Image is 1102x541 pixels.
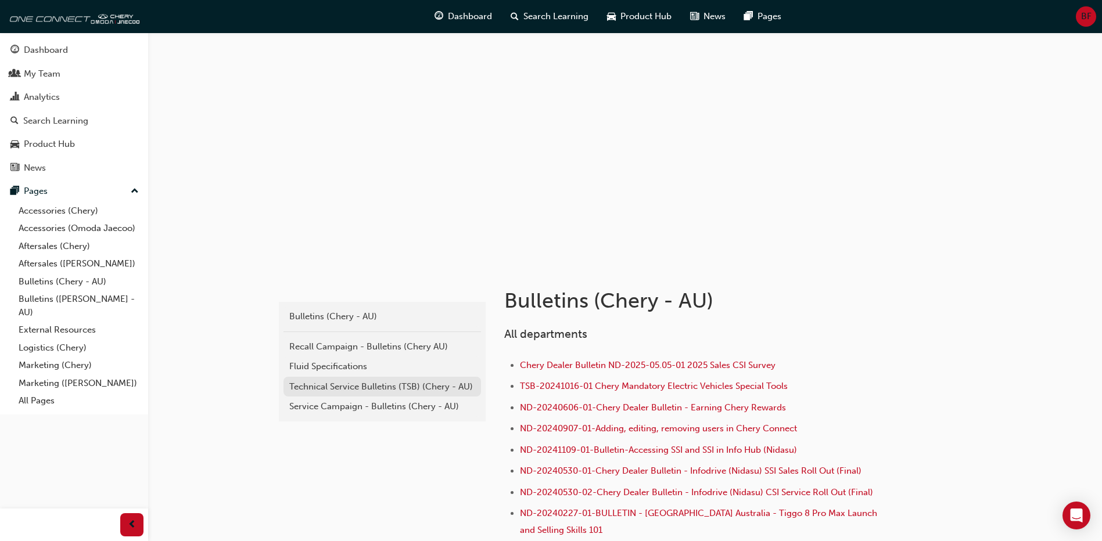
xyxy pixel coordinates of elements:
[520,381,788,391] a: TSB-20241016-01 Chery Mandatory Electric Vehicles Special Tools
[735,5,791,28] a: pages-iconPages
[758,10,781,23] span: Pages
[5,157,143,179] a: News
[24,138,75,151] div: Product Hub
[520,360,776,370] a: Chery Dealer Bulletin ND-2025-05.05-01 2025 Sales CSI Survey
[24,161,46,175] div: News
[289,380,475,394] div: Technical Service Bulletins (TSB) (Chery - AU)
[511,9,519,24] span: search-icon
[520,508,880,535] a: ND-20240227-01-BULLETIN - [GEOGRAPHIC_DATA] Australia - Tiggo 8 Pro Max Launch and Selling Skills...
[504,327,587,341] span: All departments
[6,5,139,28] img: oneconnect
[128,518,137,532] span: prev-icon
[504,288,885,313] h1: Bulletins (Chery - AU)
[289,310,475,323] div: Bulletins (Chery - AU)
[283,337,481,357] a: Recall Campaign - Bulletins (Chery AU)
[681,5,735,28] a: news-iconNews
[10,45,19,56] span: guage-icon
[131,184,139,199] span: up-icon
[14,392,143,410] a: All Pages
[523,10,588,23] span: Search Learning
[14,202,143,220] a: Accessories (Chery)
[744,9,753,24] span: pages-icon
[520,466,862,476] a: ND-20240530-01-Chery Dealer Bulletin - Infodrive (Nidasu) SSI Sales Roll Out (Final)
[14,356,143,374] a: Marketing (Chery)
[283,356,481,377] a: Fluid Specifications
[620,10,672,23] span: Product Hub
[14,237,143,255] a: Aftersales (Chery)
[283,377,481,397] a: Technical Service Bulletins (TSB) (Chery - AU)
[5,37,143,181] button: DashboardMy TeamAnalyticsSearch LearningProduct HubNews
[520,402,786,413] a: ND-20240606-01-Chery Dealer Bulletin - Earning Chery Rewards
[14,374,143,392] a: Marketing ([PERSON_NAME])
[607,9,616,24] span: car-icon
[10,186,19,197] span: pages-icon
[425,5,501,28] a: guage-iconDashboard
[1062,502,1090,529] div: Open Intercom Messenger
[24,185,48,198] div: Pages
[598,5,681,28] a: car-iconProduct Hub
[289,400,475,413] div: Service Campaign - Bulletins (Chery - AU)
[10,69,19,80] span: people-icon
[10,92,19,103] span: chart-icon
[5,63,143,85] a: My Team
[5,181,143,202] button: Pages
[5,39,143,61] a: Dashboard
[10,116,19,127] span: search-icon
[1081,10,1092,23] span: BF
[501,5,598,28] a: search-iconSearch Learning
[435,9,443,24] span: guage-icon
[520,445,797,455] a: ND-20241109-01-Bulletin-Accessing SSI and SSI in Info Hub (Nidasu)
[24,67,60,81] div: My Team
[10,163,19,174] span: news-icon
[703,10,726,23] span: News
[289,360,475,373] div: Fluid Specifications
[10,139,19,150] span: car-icon
[448,10,492,23] span: Dashboard
[14,219,143,237] a: Accessories (Omoda Jaecoo)
[690,9,699,24] span: news-icon
[289,340,475,354] div: Recall Campaign - Bulletins (Chery AU)
[283,306,481,327] a: Bulletins (Chery - AU)
[23,114,88,128] div: Search Learning
[14,339,143,357] a: Logistics (Chery)
[283,396,481,417] a: Service Campaign - Bulletins (Chery - AU)
[520,423,797,434] a: ND-20240907-01-Adding, editing, removing users in Chery Connect
[5,86,143,108] a: Analytics
[520,487,873,497] a: ND-20240530-02-Chery Dealer Bulletin - Infodrive (Nidasu) CSI Service Roll Out (Final)
[14,321,143,339] a: External Resources
[14,255,143,273] a: Aftersales ([PERSON_NAME])
[1076,6,1096,27] button: BF
[24,44,68,57] div: Dashboard
[14,273,143,291] a: Bulletins (Chery - AU)
[5,110,143,132] a: Search Learning
[24,91,60,104] div: Analytics
[5,134,143,155] a: Product Hub
[14,290,143,321] a: Bulletins ([PERSON_NAME] - AU)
